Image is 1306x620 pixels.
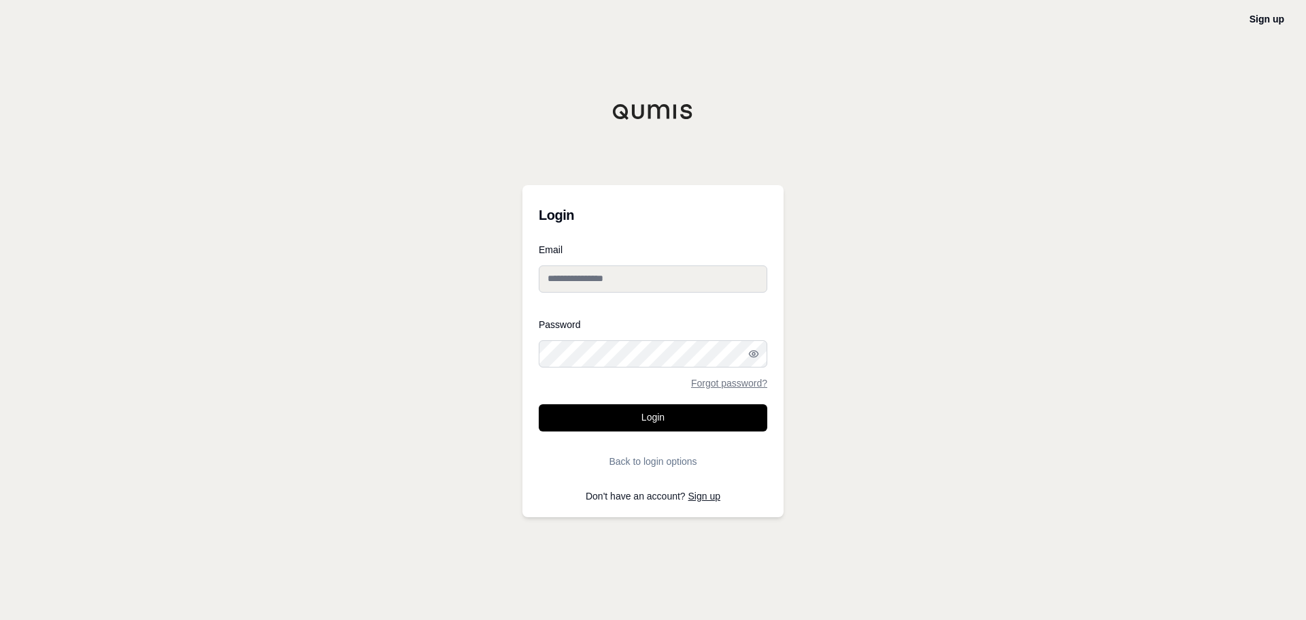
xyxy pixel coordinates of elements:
[539,404,767,431] button: Login
[539,201,767,229] h3: Login
[539,245,767,255] label: Email
[539,491,767,501] p: Don't have an account?
[688,491,720,502] a: Sign up
[691,378,767,388] a: Forgot password?
[539,448,767,475] button: Back to login options
[1250,14,1284,25] a: Sign up
[612,103,694,120] img: Qumis
[539,320,767,329] label: Password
